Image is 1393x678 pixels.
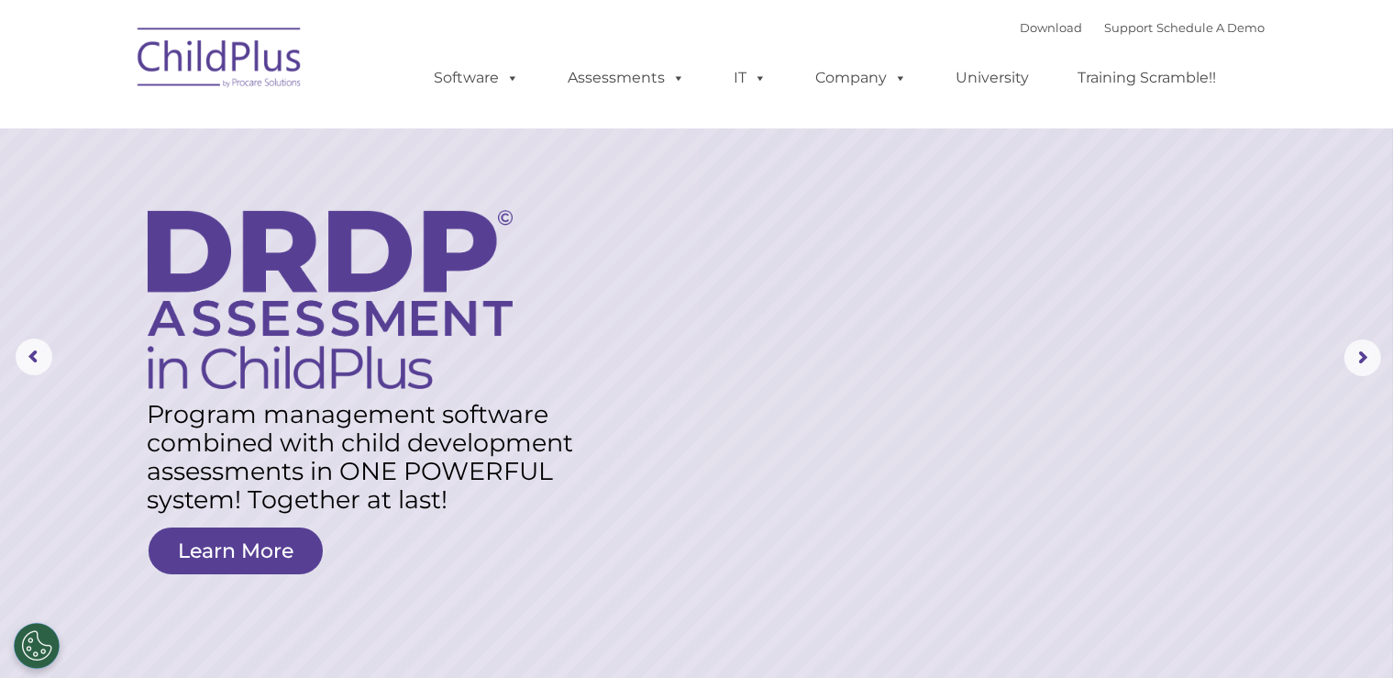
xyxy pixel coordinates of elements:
[416,60,538,96] a: Software
[1157,20,1266,35] a: Schedule A Demo
[147,400,592,514] rs-layer: Program management software combined with child development assessments in ONE POWERFUL system! T...
[1060,60,1235,96] a: Training Scramble!!
[798,60,926,96] a: Company
[148,210,513,389] img: DRDP Assessment in ChildPlus
[938,60,1048,96] a: University
[550,60,704,96] a: Assessments
[14,623,60,669] button: Cookies Settings
[1105,20,1154,35] a: Support
[1021,20,1083,35] a: Download
[149,528,323,574] a: Learn More
[716,60,786,96] a: IT
[1021,20,1266,35] font: |
[255,196,333,210] span: Phone number
[128,15,312,106] img: ChildPlus by Procare Solutions
[255,121,311,135] span: Last name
